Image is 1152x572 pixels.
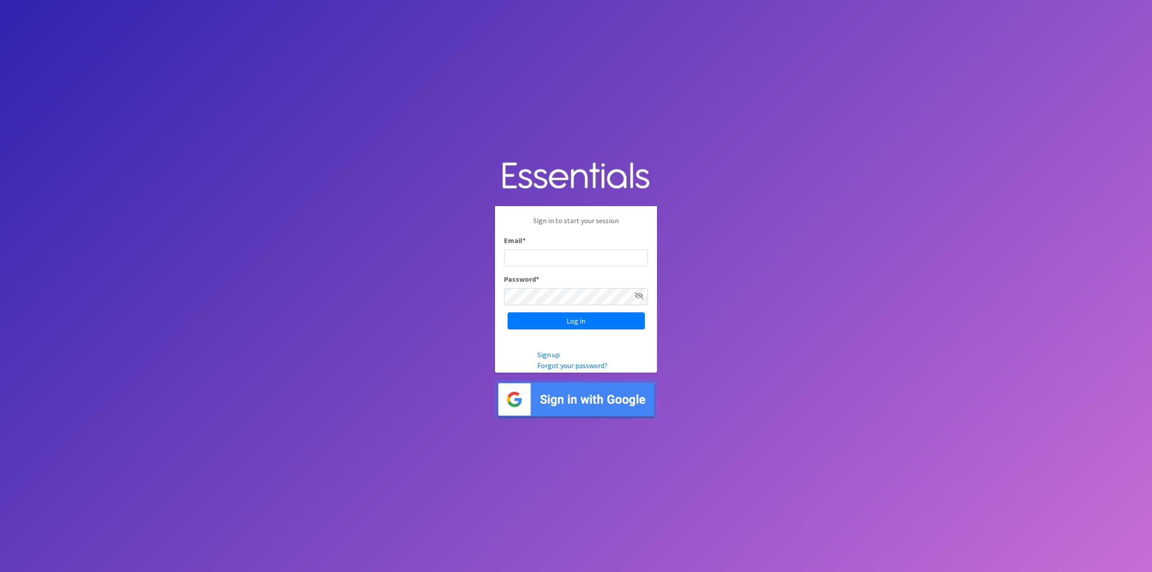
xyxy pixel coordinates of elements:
[504,215,648,235] p: Sign in to start your session
[504,274,539,284] label: Password
[508,312,645,329] input: Log in
[536,275,539,284] abbr: required
[522,236,526,245] abbr: required
[537,361,607,370] a: Forgot your password?
[495,380,657,419] img: Sign in with Google
[495,153,657,199] img: Human Essentials
[537,350,560,359] a: Sign up
[504,235,526,246] label: Email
